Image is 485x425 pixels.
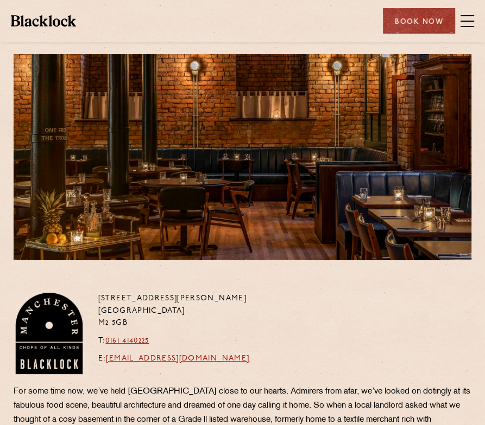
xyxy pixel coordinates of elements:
a: 0161 4140225 [105,337,149,345]
p: [STREET_ADDRESS][PERSON_NAME] [GEOGRAPHIC_DATA] M2 5GB [98,293,250,330]
img: BL_Textured_Logo-footer-cropped.svg [11,15,76,26]
a: [EMAIL_ADDRESS][DOMAIN_NAME] [106,355,249,363]
img: BL_Manchester_Logo-bleed.png [14,293,85,374]
div: Book Now [383,8,455,34]
p: E: [98,353,250,365]
p: T: [98,335,250,347]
